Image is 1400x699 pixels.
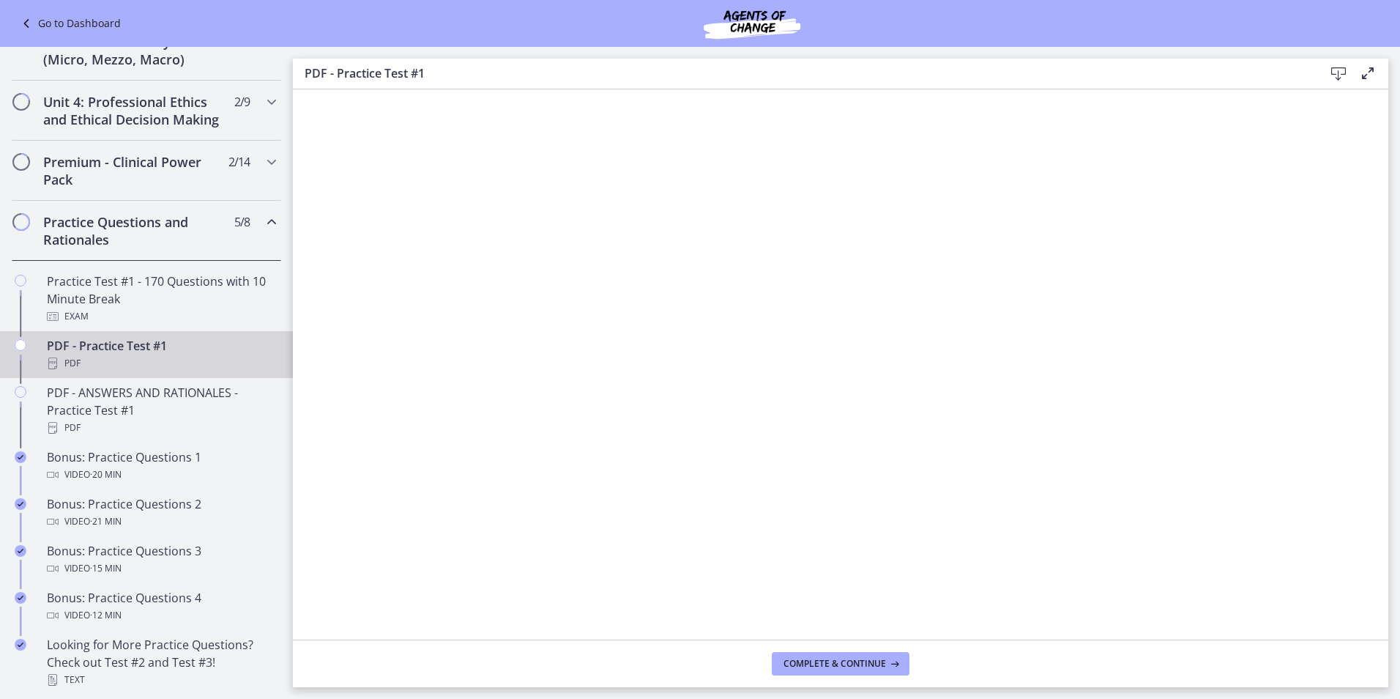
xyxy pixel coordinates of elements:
[47,337,275,372] div: PDF - Practice Test #1
[47,355,275,372] div: PDF
[90,466,122,484] span: · 20 min
[234,213,250,231] span: 5 / 8
[43,153,222,188] h2: Premium - Clinical Power Pack
[90,607,122,624] span: · 12 min
[15,545,26,557] i: Completed
[47,589,275,624] div: Bonus: Practice Questions 4
[15,639,26,651] i: Completed
[47,448,275,484] div: Bonus: Practice Questions 1
[15,498,26,510] i: Completed
[47,542,275,577] div: Bonus: Practice Questions 3
[47,607,275,624] div: Video
[90,513,122,530] span: · 21 min
[664,6,840,41] img: Agents of Change
[47,308,275,325] div: Exam
[15,592,26,604] i: Completed
[43,93,222,128] h2: Unit 4: Professional Ethics and Ethical Decision Making
[47,419,275,437] div: PDF
[47,513,275,530] div: Video
[228,153,250,171] span: 2 / 14
[90,560,122,577] span: · 15 min
[47,466,275,484] div: Video
[47,671,275,689] div: Text
[47,273,275,325] div: Practice Test #1 - 170 Questions with 10 Minute Break
[47,495,275,530] div: Bonus: Practice Questions 2
[47,560,275,577] div: Video
[772,652,909,676] button: Complete & continue
[47,384,275,437] div: PDF - ANSWERS AND RATIONALES - Practice Test #1
[18,15,121,32] a: Go to Dashboard
[234,93,250,111] span: 2 / 9
[47,636,275,689] div: Looking for More Practice Questions? Check out Test #2 and Test #3!
[43,213,222,248] h2: Practice Questions and Rationales
[783,658,886,670] span: Complete & continue
[15,451,26,463] i: Completed
[305,64,1300,82] h3: PDF - Practice Test #1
